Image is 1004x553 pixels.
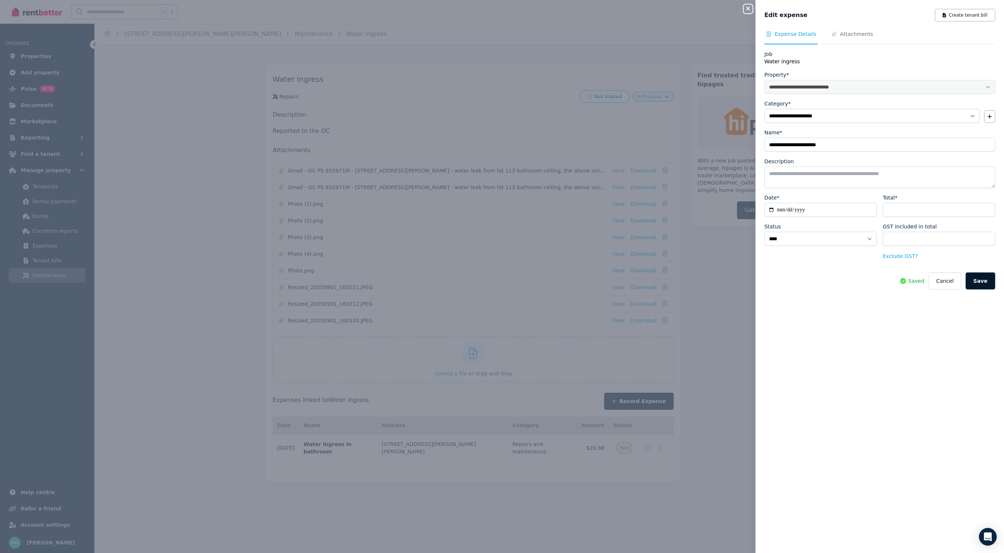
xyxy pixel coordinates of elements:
label: Total* [883,194,897,201]
span: Expense Details [775,30,816,38]
button: Save [966,272,995,289]
button: Create tenant bill [935,9,995,21]
button: Exclude GST? [883,252,918,260]
div: Open Intercom Messenger [979,528,997,546]
label: Description [764,158,794,165]
div: Job [764,50,995,58]
span: Edit expense [764,11,807,20]
button: Cancel [929,272,961,289]
label: Status [764,223,781,230]
div: Water ingress [764,58,995,65]
label: Category* [764,100,791,107]
span: Saved [908,277,924,285]
span: Attachments [840,30,873,38]
label: Date* [764,194,779,201]
nav: Tabs [764,30,995,44]
label: Property* [764,71,789,78]
label: GST included in total [883,223,937,230]
label: Name* [764,129,782,136]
